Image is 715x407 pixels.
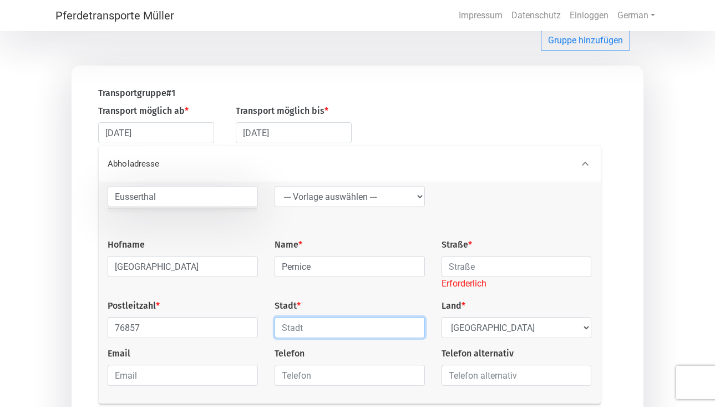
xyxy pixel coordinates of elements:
[442,256,592,277] input: Straße
[442,238,472,252] label: Straße
[275,317,425,338] input: Stadt
[55,4,174,27] a: Pferdetransporte Müller
[275,347,305,360] label: Telefon
[613,4,660,27] a: German
[275,238,302,252] label: Name
[99,146,601,182] div: Abholadresse
[236,104,328,118] label: Transport möglich bis
[507,4,565,27] a: Datenschutz
[236,122,352,143] input: Datum auswählen
[275,299,301,313] label: Stadt
[108,299,160,313] label: Postleitzahl
[98,87,175,100] label: Transportgruppe # 1
[442,277,592,290] div: Erforderlich
[98,104,189,118] label: Transport möglich ab
[99,182,601,404] div: Abholadresse
[108,317,258,338] input: Postleitzahl
[108,186,258,207] input: Ort mit Google Maps suchen
[442,299,465,313] label: Land
[442,365,592,386] input: Telefon alternativ
[454,4,507,27] a: Impressum
[108,238,145,252] label: Hofname
[541,30,630,51] button: Gruppe hinzufügen
[98,122,214,143] input: Datum auswählen
[108,365,258,386] input: Email
[108,158,323,170] p: Abholadresse
[108,256,258,277] input: Hofname
[275,365,425,386] input: Telefon
[442,347,514,360] label: Telefon alternativ
[275,256,425,277] input: Name
[565,4,613,27] a: Einloggen
[108,347,130,360] label: Email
